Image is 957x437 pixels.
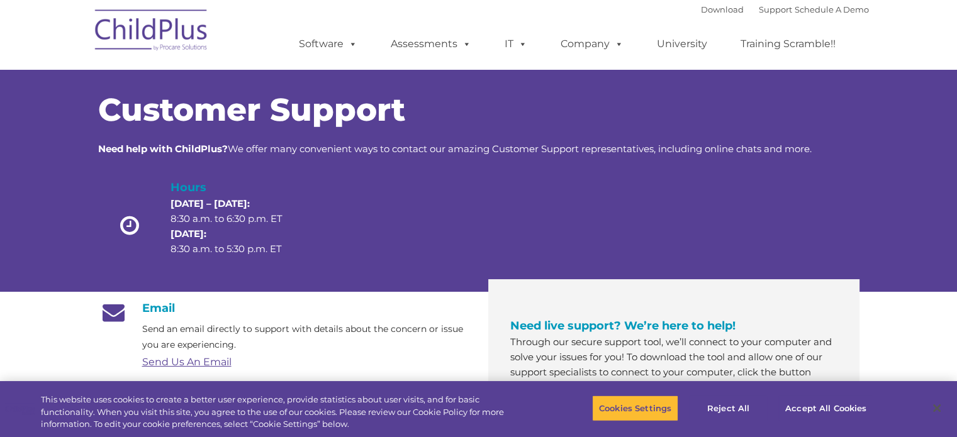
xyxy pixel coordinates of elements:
[644,31,720,57] a: University
[98,143,228,155] strong: Need help with ChildPlus?
[689,395,768,421] button: Reject All
[41,394,527,431] div: This website uses cookies to create a better user experience, provide statistics about user visit...
[592,395,678,421] button: Cookies Settings
[548,31,636,57] a: Company
[492,31,540,57] a: IT
[778,395,873,421] button: Accept All Cookies
[795,4,869,14] a: Schedule A Demo
[98,143,812,155] span: We offer many convenient ways to contact our amazing Customer Support representatives, including ...
[171,179,304,196] h4: Hours
[728,31,848,57] a: Training Scramble!!
[98,301,469,315] h4: Email
[286,31,370,57] a: Software
[923,394,951,422] button: Close
[759,4,792,14] a: Support
[171,196,304,257] p: 8:30 a.m. to 6:30 p.m. ET 8:30 a.m. to 5:30 p.m. ET
[98,91,405,129] span: Customer Support
[142,321,469,353] p: Send an email directly to support with details about the concern or issue you are experiencing.
[142,356,232,368] a: Send Us An Email
[89,1,215,64] img: ChildPlus by Procare Solutions
[510,319,736,333] span: Need live support? We’re here to help!
[378,31,484,57] a: Assessments
[510,335,837,410] p: Through our secure support tool, we’ll connect to your computer and solve your issues for you! To...
[701,4,744,14] a: Download
[171,197,250,209] strong: [DATE] – [DATE]:
[701,4,869,14] font: |
[171,228,206,240] strong: [DATE]:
